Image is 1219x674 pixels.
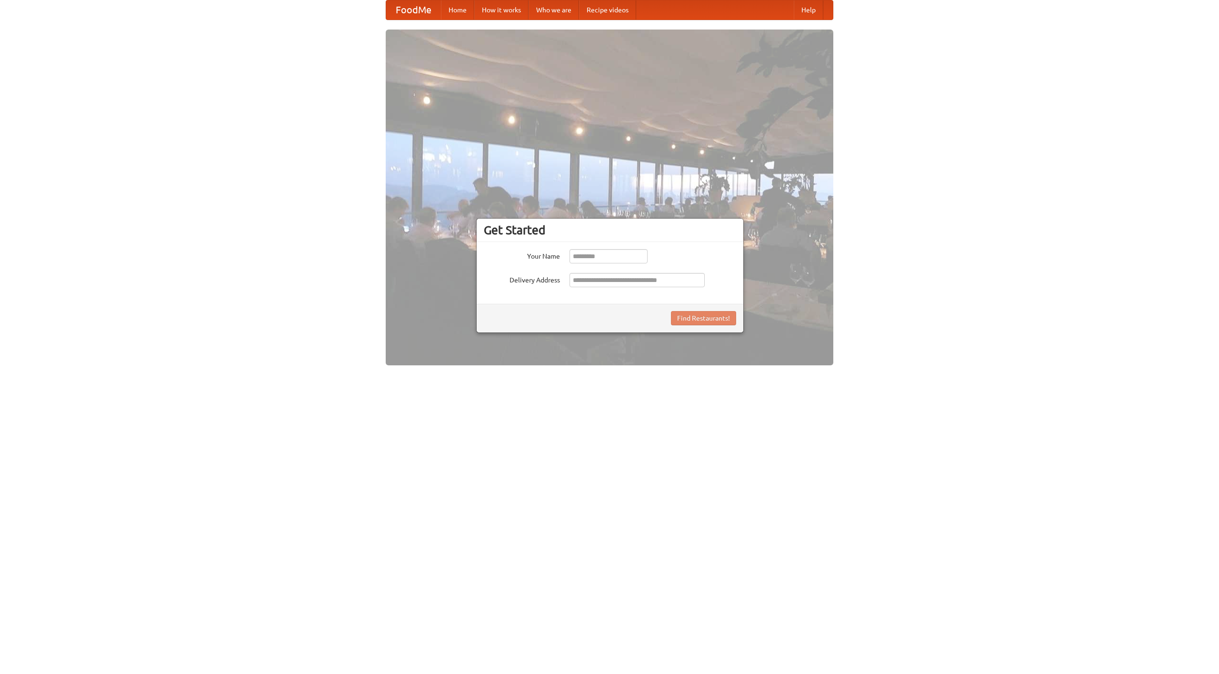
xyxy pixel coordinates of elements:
a: Help [794,0,823,20]
a: FoodMe [386,0,441,20]
a: Who we are [529,0,579,20]
h3: Get Started [484,223,736,237]
label: Your Name [484,249,560,261]
a: Home [441,0,474,20]
a: Recipe videos [579,0,636,20]
a: How it works [474,0,529,20]
button: Find Restaurants! [671,311,736,325]
label: Delivery Address [484,273,560,285]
